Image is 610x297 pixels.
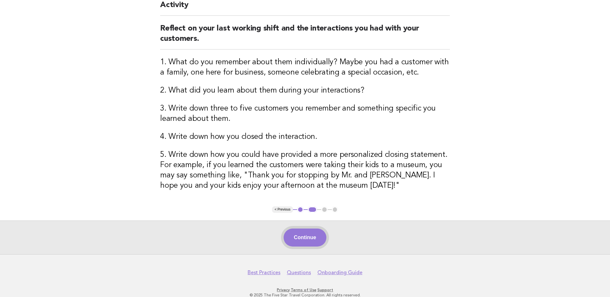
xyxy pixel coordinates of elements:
[160,104,450,124] h3: 3. Write down three to five customers you remember and something specific you learned about them.
[108,287,502,292] p: · ·
[160,132,450,142] h3: 4. Write down how you closed the interaction.
[277,288,290,292] a: Privacy
[160,23,450,50] h2: Reflect on your last working shift and the interactions you had with your customers.
[248,269,280,276] a: Best Practices
[272,206,293,213] button: < Previous
[297,206,304,213] button: 1
[287,269,311,276] a: Questions
[291,288,316,292] a: Terms of Use
[160,57,450,78] h3: 1. What do you remember about them individually? Maybe you had a customer with a family, one here...
[160,150,450,191] h3: 5. Write down how you could have provided a more personalized closing statement. For example, if ...
[317,269,362,276] a: Onboarding Guide
[160,85,450,96] h3: 2. What did you learn about them during your interactions?
[284,229,326,247] button: Continue
[317,288,333,292] a: Support
[308,206,317,213] button: 2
